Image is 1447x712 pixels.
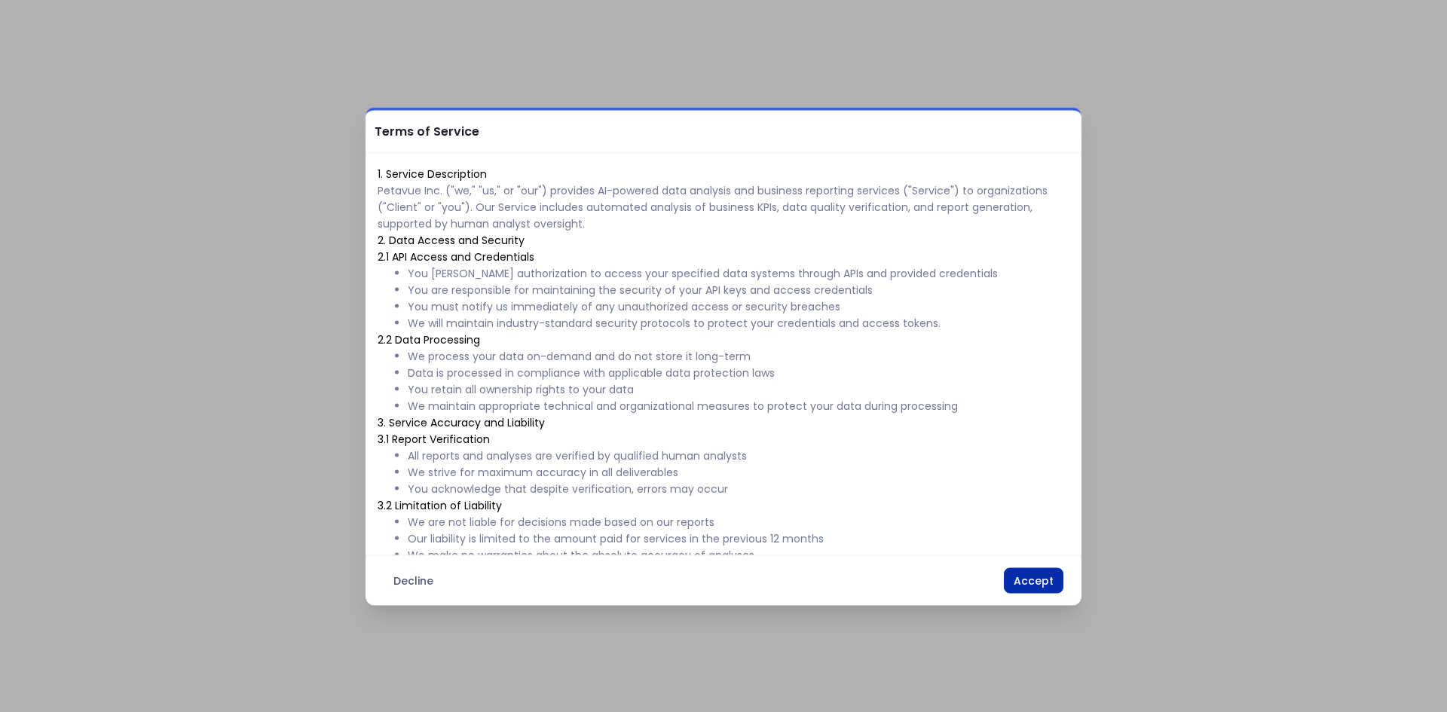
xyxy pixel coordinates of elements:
li: We maintain appropriate technical and organizational measures to protect your data during processing [408,397,1069,414]
li: You must notify us immediately of any unauthorized access or security breaches [408,298,1069,314]
li: Our liability is limited to the amount paid for services in the previous 12 months [408,530,1069,546]
li: You acknowledge that despite verification, errors may occur [408,480,1069,497]
p: 2.2 Data Processing [378,331,1069,347]
h2: 3. Service Accuracy and Liability [378,414,1069,430]
h2: Terms of Service [366,110,479,152]
h2: 1. Service Description [378,165,1069,182]
li: All reports and analyses are verified by qualified human analysts [408,447,1069,463]
li: We will maintain industry-standard security protocols to protect your credentials and access tokens. [408,314,1069,331]
li: We process your data on-demand and do not store it long-term [408,347,1069,364]
button: Accept [1004,567,1063,593]
li: We make no warranties about the absolute accuracy of analyses [408,546,1069,563]
li: You [PERSON_NAME] authorization to access your specified data systems through APIs and provided c... [408,264,1069,281]
li: We strive for maximum accuracy in all deliverables [408,463,1069,480]
li: Data is processed in compliance with applicable data protection laws [408,364,1069,380]
p: 2.1 API Access and Credentials [378,248,1069,264]
li: You are responsible for maintaining the security of your API keys and access credentials [408,281,1069,298]
p: 3.2 Limitation of Liability [378,497,1069,513]
button: Decline [384,567,443,593]
li: We are not liable for decisions made based on our reports [408,513,1069,530]
p: 3.1 Report Verification [378,430,1069,447]
h2: 2. Data Access and Security [378,231,1069,248]
li: You retain all ownership rights to your data [408,380,1069,397]
h6: Petavue Inc. ("we," "us," or "our") provides AI-powered data analysis and business reporting serv... [378,182,1069,231]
